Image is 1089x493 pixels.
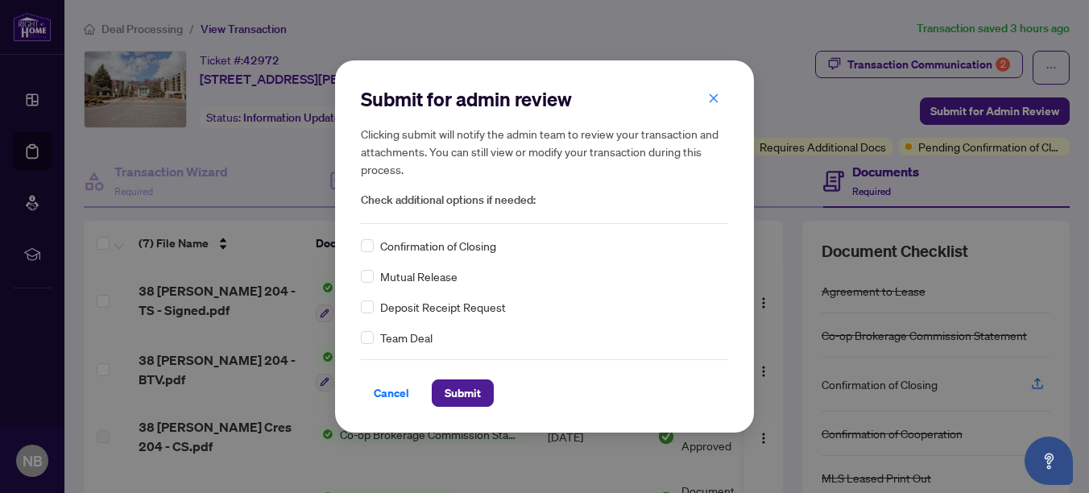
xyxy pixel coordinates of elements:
h2: Submit for admin review [361,86,728,112]
span: Submit [445,380,481,406]
span: Cancel [374,380,409,406]
span: Mutual Release [380,267,458,285]
span: Deposit Receipt Request [380,298,506,316]
span: Team Deal [380,329,433,346]
button: Cancel [361,379,422,407]
span: Confirmation of Closing [380,237,496,255]
button: Submit [432,379,494,407]
button: Open asap [1025,437,1073,485]
h5: Clicking submit will notify the admin team to review your transaction and attachments. You can st... [361,125,728,178]
span: Check additional options if needed: [361,191,728,209]
span: close [708,93,719,104]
